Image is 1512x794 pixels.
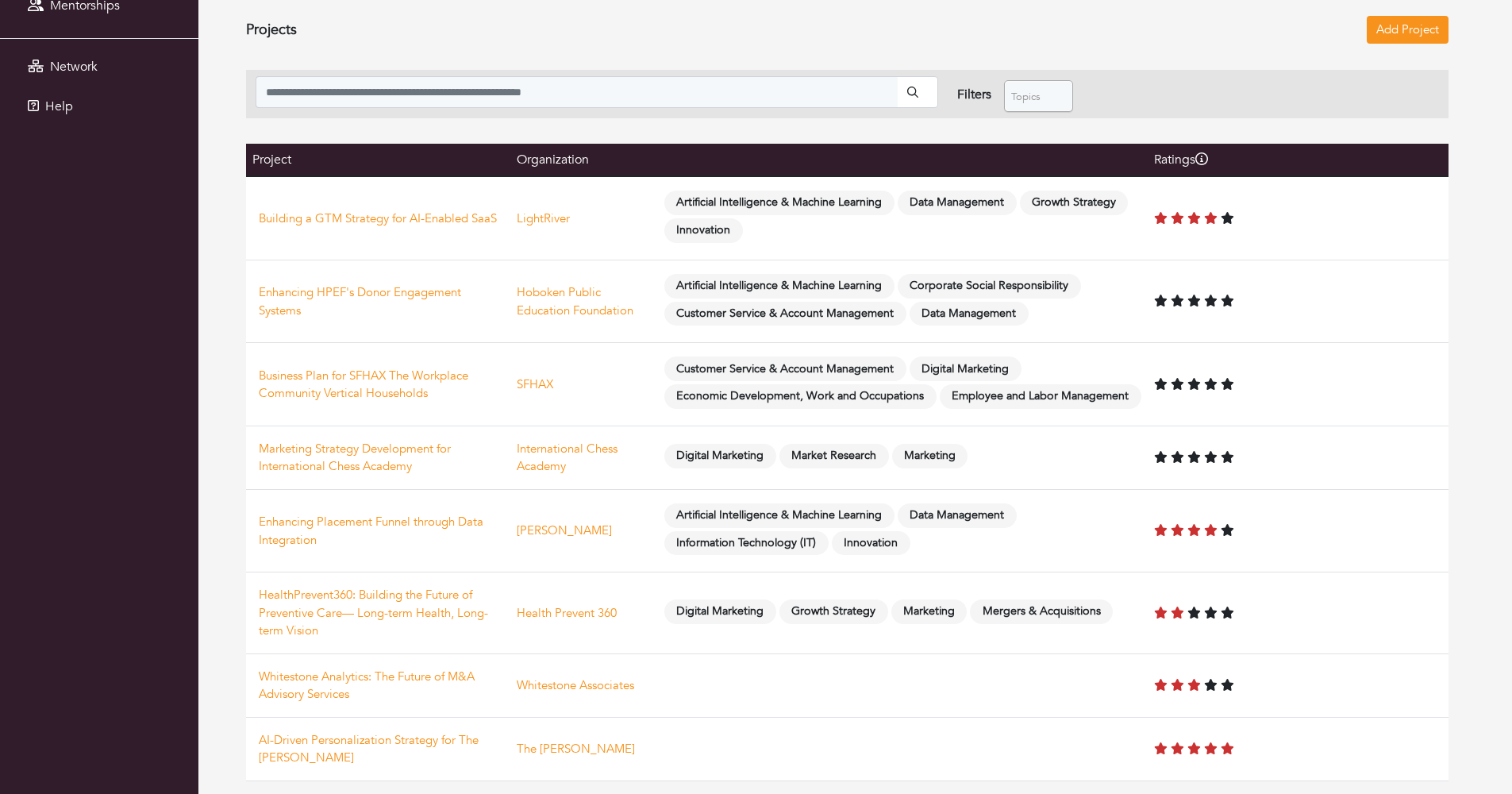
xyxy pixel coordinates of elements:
[517,741,635,757] a: The [PERSON_NAME]
[4,51,194,83] a: Network
[898,503,1017,528] span: Data Management
[246,21,297,39] h4: Projects
[259,441,451,475] a: Marketing Strategy Development for International Chess Academy
[45,98,73,115] span: Help
[664,357,906,381] span: Customer Service & Account Management
[892,444,968,468] span: Marketing
[259,732,479,766] a: AI-Driven Personalization Strategy for The [PERSON_NAME]
[259,210,497,226] a: Building a GTM Strategy for AI-Enabled SaaS
[259,587,488,638] a: HealthPrevent360: Building the Future of Preventive Care— Long-term Health, Long-term Vision
[664,274,895,299] span: Artificial Intelligence & Machine Learning
[891,599,968,624] span: Marketing
[517,522,612,538] a: [PERSON_NAME]
[664,384,937,409] span: Economic Development, Work and Occupations
[259,368,468,402] a: Business Plan for SFHAX The Workplace Community Vertical Households
[517,284,633,318] a: Hoboken Public Education Foundation
[517,441,617,475] a: International Chess Academy
[970,599,1113,624] span: Mergers & Acquisitions
[664,302,906,326] span: Customer Service & Account Management
[259,514,483,548] a: Enhancing Placement Funnel through Data Integration
[1148,144,1449,176] th: Ratings
[1020,191,1129,215] span: Growth Strategy
[259,669,475,703] a: Whitestone Analytics: The Future of M&A Advisory Services
[664,531,829,556] span: Information Technology (IT)
[779,599,888,624] span: Growth Strategy
[898,191,1017,215] span: Data Management
[664,444,776,468] span: Digital Marketing
[246,144,510,176] th: Project
[779,444,889,468] span: Market Research
[910,302,1029,326] span: Data Management
[898,274,1081,299] span: Corporate Social Responsibility
[1011,81,1052,113] span: Topics
[664,599,776,624] span: Digital Marketing
[940,384,1141,409] span: Employee and Labor Management
[664,503,895,528] span: Artificial Intelligence & Machine Learning
[517,210,570,226] a: LightRiver
[1367,16,1449,44] a: Add Project
[517,605,617,621] a: Health Prevent 360
[4,91,194,122] a: Help
[510,144,658,176] th: Organization
[664,218,743,243] span: Innovation
[517,677,634,693] a: Whitestone Associates
[259,284,461,318] a: Enhancing HPEF's Donor Engagement Systems
[832,531,910,556] span: Innovation
[517,376,553,392] a: SFHAX
[664,191,895,215] span: Artificial Intelligence & Machine Learning
[910,357,1021,381] span: Digital Marketing
[50,58,98,75] span: Network
[957,85,991,104] div: Filters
